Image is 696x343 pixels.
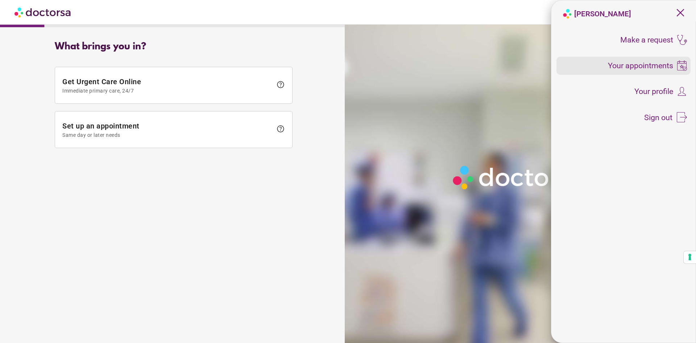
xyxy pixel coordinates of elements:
img: icons8-booking-100.png [677,61,687,71]
span: Same day or later needs [62,132,273,138]
span: Your appointments [608,62,673,70]
img: Logo-Doctorsa-trans-White-partial-flat.png [449,162,588,193]
span: Make a request [620,36,673,44]
span: help [276,80,285,89]
img: logo-doctorsa-baloon.png [562,9,572,19]
span: Get Urgent Care Online [62,77,273,94]
button: Your consent preferences for tracking technologies [684,251,696,264]
span: Your profile [634,87,673,95]
strong: [PERSON_NAME] [574,9,631,18]
span: close [674,6,687,20]
img: icons8-customer-100.png [677,86,687,97]
img: Doctorsa.com [14,4,72,20]
div: What brings you in? [55,41,293,52]
span: Sign out [644,114,672,122]
span: Set up an appointment [62,122,273,138]
img: icons8-stethoscope-100.png [677,35,687,45]
img: icons8-sign-out-50.png [677,112,687,122]
span: help [276,124,285,133]
span: Immediate primary care, 24/7 [62,88,273,94]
